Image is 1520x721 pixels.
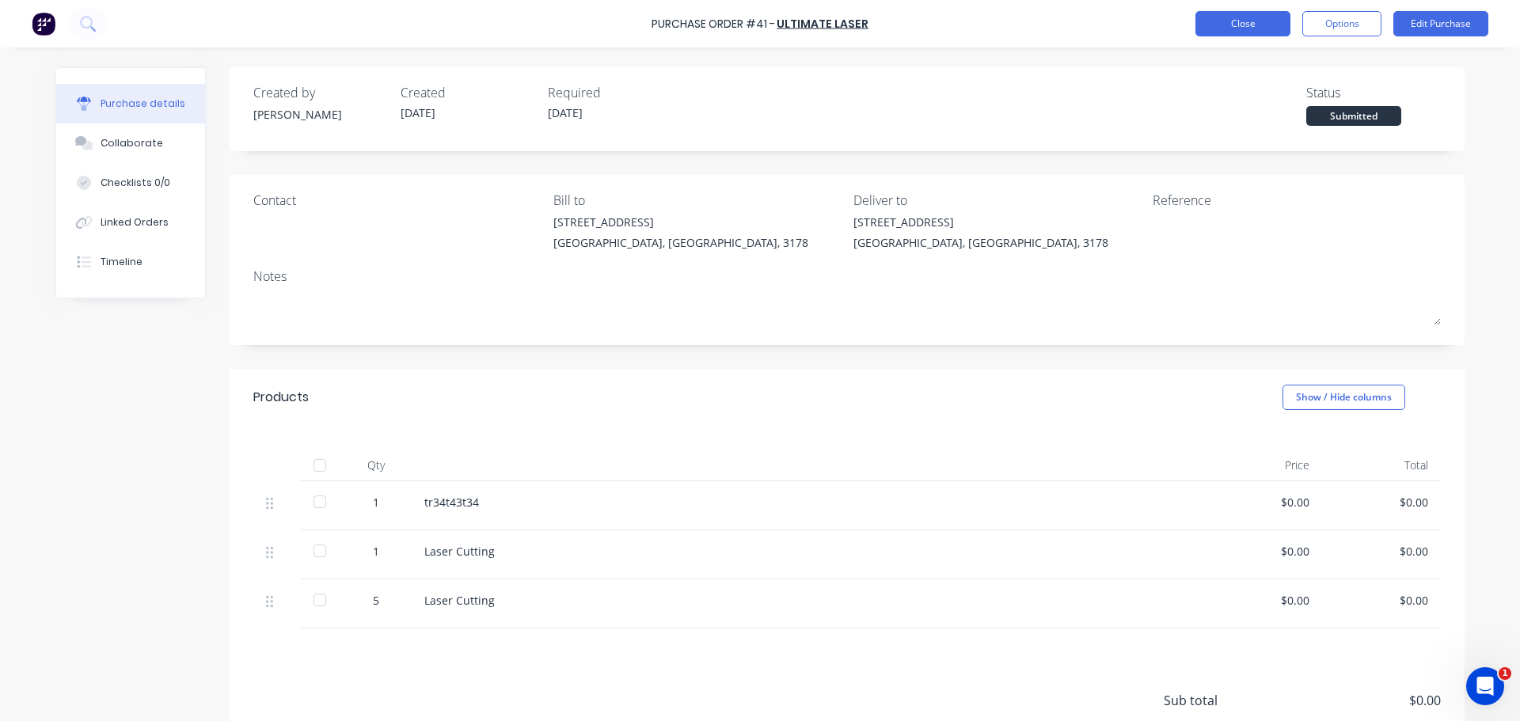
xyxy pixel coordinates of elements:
[101,97,185,111] div: Purchase details
[56,163,205,203] button: Checklists 0/0
[652,16,775,32] div: Purchase Order #41 -
[1306,83,1441,102] div: Status
[777,16,868,32] a: Ultimate Laser
[553,191,842,210] div: Bill to
[1322,450,1441,481] div: Total
[424,592,1191,609] div: Laser Cutting
[1216,494,1309,510] div: $0.00
[401,83,535,102] div: Created
[56,203,205,242] button: Linked Orders
[853,191,1142,210] div: Deliver to
[1302,11,1381,36] button: Options
[1335,543,1428,560] div: $0.00
[253,388,309,407] div: Products
[1164,691,1282,710] span: Sub total
[1499,667,1511,680] span: 1
[1466,667,1504,705] iframe: Intercom live chat
[548,83,682,102] div: Required
[1335,494,1428,510] div: $0.00
[101,255,142,269] div: Timeline
[253,106,388,123] div: [PERSON_NAME]
[853,214,1108,230] div: [STREET_ADDRESS]
[553,234,808,251] div: [GEOGRAPHIC_DATA], [GEOGRAPHIC_DATA], 3178
[353,494,399,510] div: 1
[424,494,1191,510] div: tr34t43t34
[1282,385,1405,410] button: Show / Hide columns
[1393,11,1488,36] button: Edit Purchase
[56,242,205,282] button: Timeline
[1306,106,1401,126] div: Submitted
[101,215,169,230] div: Linked Orders
[353,543,399,560] div: 1
[553,214,808,230] div: [STREET_ADDRESS]
[353,592,399,609] div: 5
[853,234,1108,251] div: [GEOGRAPHIC_DATA], [GEOGRAPHIC_DATA], 3178
[56,123,205,163] button: Collaborate
[424,543,1191,560] div: Laser Cutting
[101,136,163,150] div: Collaborate
[1153,191,1441,210] div: Reference
[1282,691,1441,710] span: $0.00
[340,450,412,481] div: Qty
[56,84,205,123] button: Purchase details
[101,176,170,190] div: Checklists 0/0
[1195,11,1290,36] button: Close
[253,83,388,102] div: Created by
[253,267,1441,286] div: Notes
[1203,450,1322,481] div: Price
[1335,592,1428,609] div: $0.00
[32,12,55,36] img: Factory
[1216,592,1309,609] div: $0.00
[253,191,541,210] div: Contact
[1216,543,1309,560] div: $0.00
